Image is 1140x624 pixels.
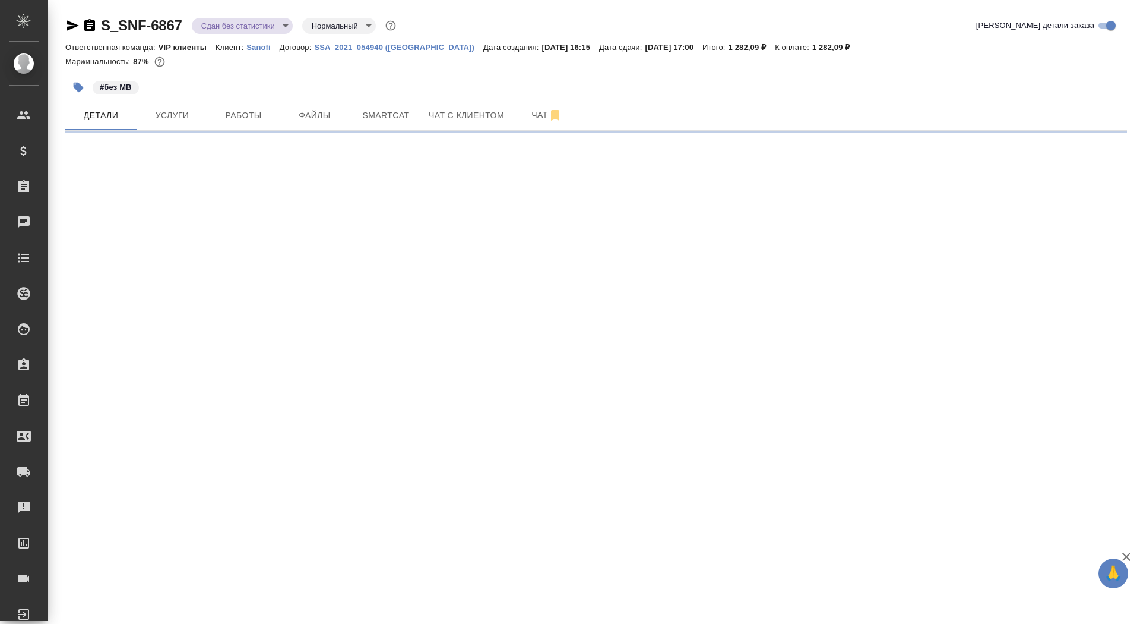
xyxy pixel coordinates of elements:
svg: Отписаться [548,108,562,122]
p: 1 282,09 ₽ [812,43,859,52]
a: S_SNF-6867 [101,17,182,33]
span: Smartcat [357,108,414,123]
p: [DATE] 17:00 [645,43,702,52]
button: Добавить тэг [65,74,91,100]
button: Нормальный [308,21,362,31]
button: 140.19 RUB; [152,54,167,70]
a: Sanofi [246,42,280,52]
p: Ответственная команда: [65,43,159,52]
p: К оплате: [775,43,812,52]
p: [DATE] 16:15 [541,43,599,52]
span: [PERSON_NAME] детали заказа [976,20,1094,31]
p: Дата создания: [483,43,541,52]
a: SSA_2021_054940 ([GEOGRAPHIC_DATA]) [314,42,483,52]
span: без МВ [91,81,140,92]
p: Договор: [280,43,315,52]
p: 1 282,09 ₽ [729,43,775,52]
button: Скопировать ссылку [83,18,97,33]
p: Клиент: [216,43,246,52]
p: #без МВ [100,81,132,93]
p: Итого: [702,43,728,52]
p: SSA_2021_054940 ([GEOGRAPHIC_DATA]) [314,43,483,52]
span: 🙏 [1103,561,1123,586]
span: Услуги [144,108,201,123]
p: Дата сдачи: [599,43,645,52]
span: Чат [518,108,575,122]
span: Чат с клиентом [429,108,504,123]
div: Сдан без статистики [302,18,376,34]
p: 87% [133,57,151,66]
button: Скопировать ссылку для ЯМессенджера [65,18,80,33]
span: Файлы [286,108,343,123]
p: VIP клиенты [159,43,216,52]
span: Работы [215,108,272,123]
span: Детали [72,108,129,123]
p: Sanofi [246,43,280,52]
button: Сдан без статистики [198,21,278,31]
div: Сдан без статистики [192,18,293,34]
button: 🙏 [1098,559,1128,588]
p: Маржинальность: [65,57,133,66]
